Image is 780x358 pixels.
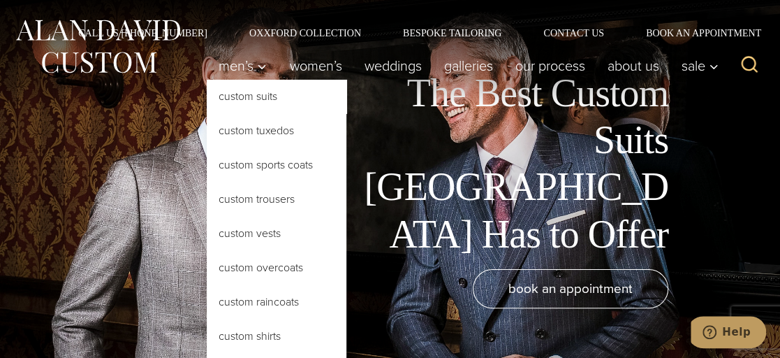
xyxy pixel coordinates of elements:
[278,52,353,80] a: Women’s
[670,52,726,80] button: Sale sub menu toggle
[57,28,766,38] nav: Secondary Navigation
[508,278,633,299] span: book an appointment
[207,148,346,182] a: Custom Sports Coats
[354,70,668,258] h1: The Best Custom Suits [GEOGRAPHIC_DATA] Has to Offer
[207,251,346,285] a: Custom Overcoats
[14,15,182,78] img: Alan David Custom
[691,316,766,351] iframe: Opens a widget where you can chat to one of our agents
[57,28,228,38] a: Call Us [PHONE_NUMBER]
[207,114,346,148] a: Custom Tuxedos
[207,320,346,353] a: Custom Shirts
[207,217,346,250] a: Custom Vests
[207,52,278,80] button: Child menu of Men’s
[596,52,670,80] a: About Us
[228,28,382,38] a: Oxxford Collection
[432,52,503,80] a: Galleries
[733,49,766,83] button: View Search Form
[503,52,596,80] a: Our Process
[353,52,432,80] a: weddings
[207,52,726,80] nav: Primary Navigation
[207,285,346,319] a: Custom Raincoats
[473,269,668,308] a: book an appointment
[207,182,346,216] a: Custom Trousers
[625,28,766,38] a: Book an Appointment
[382,28,522,38] a: Bespoke Tailoring
[522,28,625,38] a: Contact Us
[207,80,346,113] a: Custom Suits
